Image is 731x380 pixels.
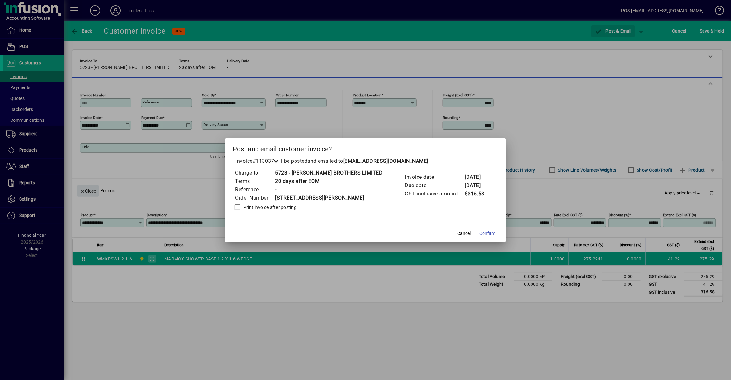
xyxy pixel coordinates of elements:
span: Confirm [480,230,496,237]
label: Print invoice after posting [242,204,296,211]
td: Charge to [235,169,275,177]
b: [EMAIL_ADDRESS][DOMAIN_NAME] [343,158,428,164]
td: - [275,186,383,194]
td: Reference [235,186,275,194]
button: Confirm [477,228,498,239]
span: and emailed to [307,158,428,164]
td: [STREET_ADDRESS][PERSON_NAME] [275,194,383,202]
td: Due date [405,181,465,190]
span: #113037 [253,158,274,164]
td: GST inclusive amount [405,190,465,198]
span: Cancel [458,230,471,237]
p: Invoice will be posted . [233,157,498,165]
td: Invoice date [405,173,465,181]
td: [DATE] [465,181,490,190]
button: Cancel [454,228,475,239]
td: 5723 - [PERSON_NAME] BROTHERS LIMITED [275,169,383,177]
h2: Post and email customer invoice? [225,138,506,157]
td: Order Number [235,194,275,202]
td: [DATE] [465,173,490,181]
td: Terms [235,177,275,186]
td: 20 days after EOM [275,177,383,186]
td: $316.58 [465,190,490,198]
